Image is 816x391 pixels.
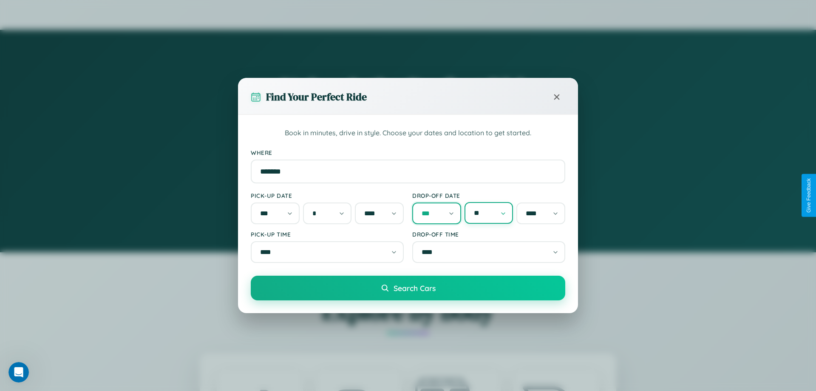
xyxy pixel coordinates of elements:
button: Search Cars [251,276,565,300]
h3: Find Your Perfect Ride [266,90,367,104]
label: Pick-up Time [251,231,404,238]
span: Search Cars [394,283,436,293]
label: Drop-off Time [412,231,565,238]
label: Where [251,149,565,156]
p: Book in minutes, drive in style. Choose your dates and location to get started. [251,128,565,139]
label: Drop-off Date [412,192,565,199]
label: Pick-up Date [251,192,404,199]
